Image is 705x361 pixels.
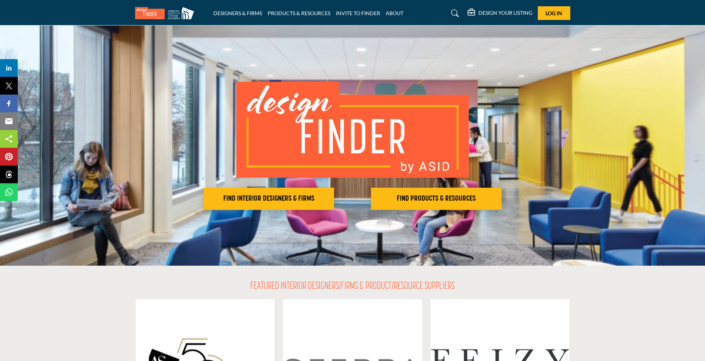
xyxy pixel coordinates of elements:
[546,10,562,16] span: Log In
[468,9,532,18] div: DESIGN YOUR LISTING
[478,10,532,16] h5: DESIGN YOUR LISTING
[213,10,262,16] a: DESIGNERS & FIRMS
[203,188,334,210] button: FIND INTERIOR DESIGNERS & FIRMS
[538,6,570,20] button: Log In
[135,7,198,19] img: Site Logo
[444,7,464,19] a: Search
[336,10,380,16] a: INVITE TO FINDER
[236,82,469,178] img: image
[386,10,403,16] a: ABOUT
[268,10,330,16] a: PRODUCTS & RESOURCES
[371,188,502,210] button: FIND PRODUCTS & RESOURCES
[373,194,499,203] h2: FIND PRODUCTS & RESOURCES
[250,280,455,293] h2: FEATURED INTERIOR DESIGNERS/FIRMS & PRODUCT/RESOURCE SUPPLIERS
[206,194,332,203] h2: FIND INTERIOR DESIGNERS & FIRMS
